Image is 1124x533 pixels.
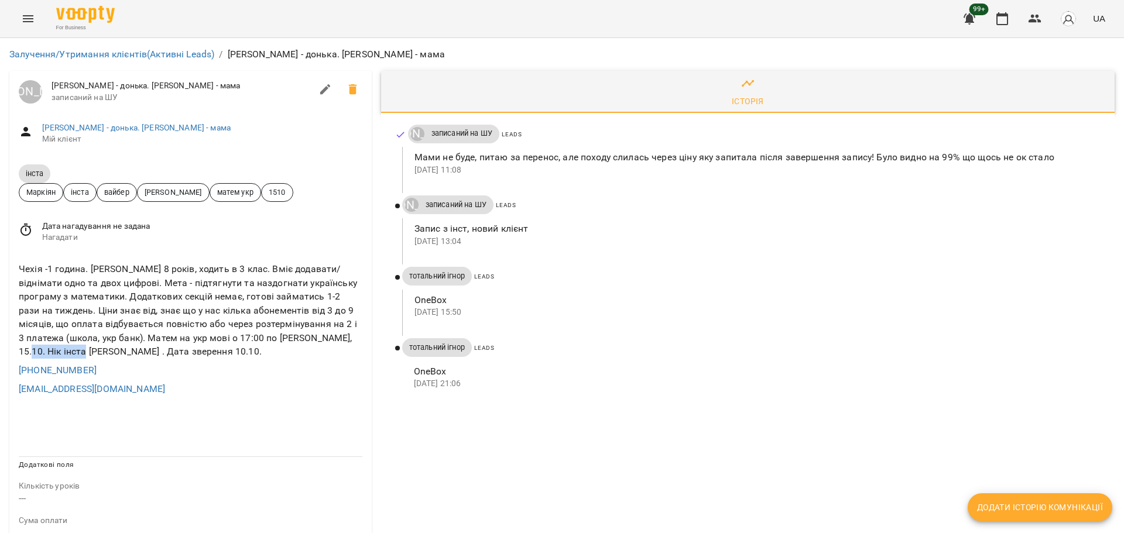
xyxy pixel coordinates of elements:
button: Додати історію комунікації [968,493,1112,521]
span: вайбер [97,187,136,198]
a: [EMAIL_ADDRESS][DOMAIN_NAME] [19,383,165,394]
a: [PERSON_NAME] [19,80,42,104]
span: Маркіян [19,187,63,198]
span: інста [19,169,50,178]
p: [DATE] 11:08 [414,164,1096,176]
p: --- [19,491,362,506]
div: Луцук Маркіян [405,198,419,212]
span: 1510 [262,187,293,198]
p: Запис з інст, новий клієнт [414,222,1096,236]
div: Чехія -1 година. [PERSON_NAME] 8 років, ходить в 3 клас. Вміє додавати/віднімати одно та двох циф... [16,260,365,361]
span: For Business [56,24,115,32]
p: field-description [19,515,362,527]
div: Луцук Маркіян [19,80,42,104]
p: [PERSON_NAME] - донька. [PERSON_NAME] - мама [228,47,446,61]
img: avatar_s.png [1060,11,1077,27]
span: Мій клієнт [42,133,362,145]
div: Луцук Маркіян [410,127,424,141]
a: [PERSON_NAME] [402,198,419,212]
span: записаний на ШУ [419,200,494,210]
p: OneBox [414,293,1096,307]
span: Leads [496,202,516,208]
div: Історія [732,94,764,108]
span: Leads [474,273,495,280]
a: [PHONE_NUMBER] [19,364,97,376]
span: [PERSON_NAME] [138,187,209,198]
span: Додаткові поля [19,460,74,469]
span: [PERSON_NAME] - донька. [PERSON_NAME] - мама [52,80,311,92]
span: інста [64,187,96,198]
p: [DATE] 13:04 [414,236,1096,247]
nav: breadcrumb [9,47,1115,61]
p: field-description [19,480,362,492]
p: [DATE] 15:50 [414,307,1096,318]
p: OneBox [414,364,1096,379]
span: 99+ [969,4,989,15]
p: Мами не буде, питаю за перенос, але походу слилась через ціну яку запитала після завершення запис... [414,150,1096,164]
a: Залучення/Утримання клієнтів(Активні Leads) [9,49,214,60]
li: / [219,47,222,61]
a: [PERSON_NAME] [408,127,424,141]
span: UA [1093,12,1105,25]
span: Дата нагадування не задана [42,221,362,232]
button: Menu [14,5,42,33]
button: UA [1088,8,1110,29]
span: Нагадати [42,232,362,243]
span: Leads [474,345,495,351]
span: тотальний ігнор [402,342,472,353]
span: записаний на ШУ [52,92,311,104]
img: Voopty Logo [56,6,115,23]
a: [PERSON_NAME] - донька. [PERSON_NAME] - мама [42,123,231,132]
span: тотальний ігнор [402,271,472,281]
p: [DATE] 21:06 [414,378,1096,390]
span: матем укр [210,187,261,198]
span: Додати історію комунікації [977,500,1103,514]
span: записаний на ШУ [424,128,499,139]
span: Leads [502,131,522,137]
